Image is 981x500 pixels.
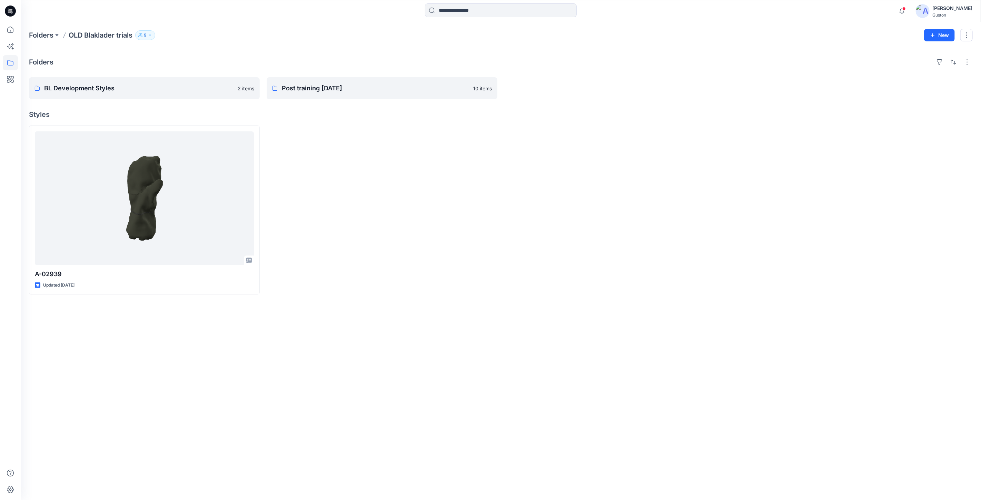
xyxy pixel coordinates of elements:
p: Updated [DATE] [43,282,75,289]
a: Post training [DATE]10 items [267,77,497,99]
a: Folders [29,30,53,40]
p: Post training [DATE] [282,83,469,93]
div: Guston [932,12,972,18]
div: [PERSON_NAME] [932,4,972,12]
h4: Folders [29,58,53,66]
a: BL Development Styles2 items [29,77,260,99]
p: 10 items [473,85,492,92]
p: 2 items [238,85,254,92]
img: avatar [916,4,930,18]
button: New [924,29,955,41]
p: OLD Blaklader trials [69,30,132,40]
h4: Styles [29,110,973,119]
button: 9 [135,30,155,40]
p: 9 [144,31,147,39]
p: A-02939 [35,269,254,279]
a: A-02939 [35,131,254,265]
p: BL Development Styles [44,83,234,93]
